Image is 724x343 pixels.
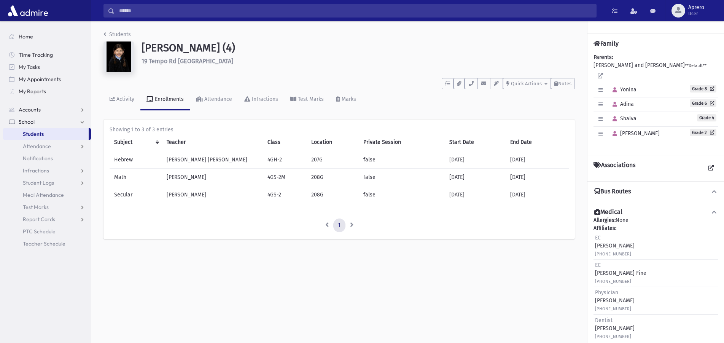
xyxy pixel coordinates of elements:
[595,289,635,313] div: [PERSON_NAME]
[142,41,575,54] h1: [PERSON_NAME] (4)
[115,4,596,18] input: Search
[23,240,65,247] span: Teacher Schedule
[445,134,505,151] th: Start Date
[3,49,91,61] a: Time Tracking
[595,262,601,268] span: EC
[3,177,91,189] a: Student Logs
[153,96,184,102] div: Enrollments
[19,64,40,70] span: My Tasks
[595,334,631,339] small: [PHONE_NUMBER]
[506,151,569,169] td: [DATE]
[263,134,307,151] th: Class
[103,30,131,41] nav: breadcrumb
[595,279,631,284] small: [PHONE_NUMBER]
[103,41,134,72] img: Z
[594,208,622,216] h4: Medical
[115,96,134,102] div: Activity
[445,186,505,204] td: [DATE]
[594,188,718,196] button: Bus Routes
[23,204,49,211] span: Test Marks
[3,85,91,97] a: My Reports
[190,89,238,110] a: Attendance
[110,126,569,134] div: Showing 1 to 3 of 3 entries
[690,99,716,107] a: Grade 6
[595,261,646,285] div: [PERSON_NAME] Fine
[23,143,51,150] span: Attendance
[238,89,284,110] a: Infractions
[594,53,718,149] div: [PERSON_NAME] and [PERSON_NAME]
[609,86,636,93] span: Yonina
[688,5,704,11] span: Aprero
[23,191,64,198] span: Meal Attendance
[3,140,91,152] a: Attendance
[704,161,718,175] a: View all Associations
[595,317,613,324] span: Dentist
[594,54,613,61] b: Parents:
[594,208,718,216] button: Medical
[110,169,162,186] td: Math
[19,51,53,58] span: Time Tracking
[307,186,359,204] td: 208G
[110,151,162,169] td: Hebrew
[594,40,619,47] h4: Family
[690,85,716,93] a: Grade 8
[558,81,571,86] span: Notes
[595,316,635,340] div: [PERSON_NAME]
[511,81,542,86] span: Quick Actions
[3,61,91,73] a: My Tasks
[3,238,91,250] a: Teacher Schedule
[23,131,44,137] span: Students
[506,186,569,204] td: [DATE]
[23,216,55,223] span: Report Cards
[307,151,359,169] td: 207G
[445,169,505,186] td: [DATE]
[595,306,631,311] small: [PHONE_NUMBER]
[690,129,716,136] a: Grade 2
[3,201,91,213] a: Test Marks
[3,189,91,201] a: Meal Attendance
[595,234,635,258] div: [PERSON_NAME]
[3,104,91,116] a: Accounts
[162,151,263,169] td: [PERSON_NAME] [PERSON_NAME]
[359,169,445,186] td: false
[142,57,575,65] h6: 19 Tempo Rd [GEOGRAPHIC_DATA]
[23,179,54,186] span: Student Logs
[333,219,345,232] a: 1
[595,289,618,296] span: Physician
[307,134,359,151] th: Location
[19,88,46,95] span: My Reports
[110,134,162,151] th: Subject
[340,96,356,102] div: Marks
[594,225,616,231] b: Affiliates:
[359,134,445,151] th: Private Session
[263,186,307,204] td: 4GS-2
[609,101,634,107] span: Adina
[3,213,91,225] a: Report Cards
[609,115,636,122] span: Shalva
[296,96,324,102] div: Test Marks
[307,169,359,186] td: 208G
[23,228,56,235] span: PTC Schedule
[594,188,631,196] h4: Bus Routes
[594,216,718,342] div: None
[162,134,263,151] th: Teacher
[140,89,190,110] a: Enrollments
[595,252,631,257] small: [PHONE_NUMBER]
[359,186,445,204] td: false
[110,186,162,204] td: Secular
[3,30,91,43] a: Home
[3,73,91,85] a: My Appointments
[594,161,635,175] h4: Associations
[330,89,362,110] a: Marks
[688,11,704,17] span: User
[595,235,601,241] span: EC
[103,89,140,110] a: Activity
[162,169,263,186] td: [PERSON_NAME]
[609,130,660,137] span: [PERSON_NAME]
[445,151,505,169] td: [DATE]
[551,78,575,89] button: Notes
[3,128,89,140] a: Students
[203,96,232,102] div: Attendance
[594,217,616,223] b: Allergies:
[19,76,61,83] span: My Appointments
